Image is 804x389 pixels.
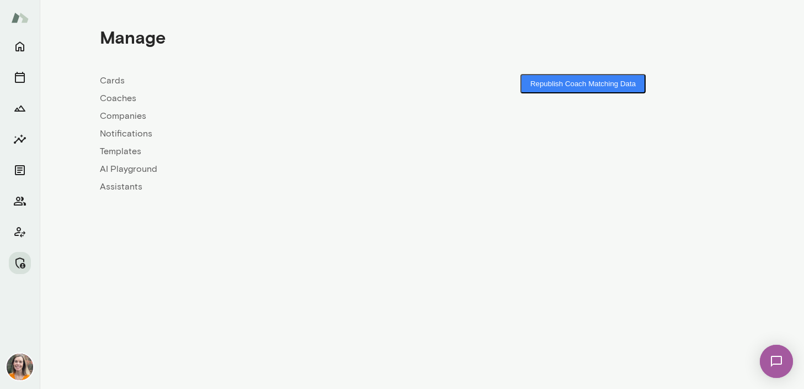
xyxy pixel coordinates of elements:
button: Documents [9,159,31,181]
a: Templates [100,145,422,158]
a: AI Playground [100,162,422,176]
button: Members [9,190,31,212]
button: Manage [9,252,31,274]
h4: Manage [100,27,166,48]
button: Sessions [9,66,31,88]
button: Republish Coach Matching Data [520,74,646,93]
img: Carrie Kelly [7,354,33,380]
button: Home [9,35,31,57]
a: Notifications [100,127,422,140]
a: Cards [100,74,422,87]
button: Insights [9,128,31,150]
img: Mento [11,7,29,28]
button: Client app [9,221,31,243]
a: Companies [100,109,422,123]
a: Assistants [100,180,422,193]
button: Growth Plan [9,97,31,119]
a: Coaches [100,92,422,105]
